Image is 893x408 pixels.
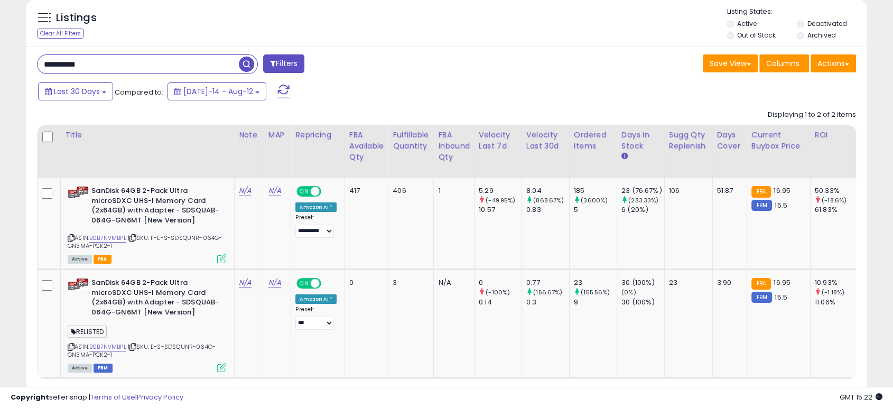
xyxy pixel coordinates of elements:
[526,129,565,152] div: Velocity Last 30d
[727,7,867,17] p: Listing States:
[669,129,708,152] div: Sugg Qty Replenish
[621,288,636,296] small: (0%)
[669,278,704,288] div: 23
[759,54,809,72] button: Columns
[815,278,858,288] div: 10.93%
[807,31,836,40] label: Archived
[68,278,226,371] div: ASIN:
[768,110,856,120] div: Displaying 1 to 2 of 2 items
[774,277,790,288] span: 16.95
[393,186,425,196] div: 406
[717,186,739,196] div: 51.87
[168,82,266,100] button: [DATE]-14 - Aug-12
[68,234,222,249] span: | SKU: F-E-S-SDSQUNR-064G-GN3MA-PCK2-1
[295,306,337,330] div: Preset:
[268,277,281,288] a: N/A
[438,186,466,196] div: 1
[621,278,664,288] div: 30 (100%)
[349,278,380,288] div: 0
[479,205,522,215] div: 10.57
[68,342,216,358] span: | SKU: E-S-SDSQUNR-064G-GN3MA-PCK2-1
[815,186,858,196] div: 50.33%
[775,200,787,210] span: 15.5
[268,186,281,196] a: N/A
[393,129,429,152] div: Fulfillable Quantity
[775,292,787,302] span: 15.5
[68,255,92,264] span: All listings currently available for purchase on Amazon
[295,214,337,238] div: Preset:
[581,196,608,205] small: (3600%)
[91,186,220,228] b: SanDisk 64GB 2-Pack Ultra microSDXC UHS-I Memory Card (2x64GB) with Adapter - SDSQUAB-064G-GN6MT ...
[320,279,337,288] span: OFF
[526,186,569,196] div: 8.04
[91,278,220,320] b: SanDisk 64GB 2-Pack Ultra microSDXC UHS-I Memory Card (2x64GB) with Adapter - SDSQUAB-064G-GN6MT ...
[574,278,617,288] div: 23
[183,86,253,97] span: [DATE]-14 - Aug-12
[54,86,100,97] span: Last 30 Days
[815,298,858,307] div: 11.06%
[239,277,252,288] a: N/A
[37,29,84,39] div: Clear All Filters
[815,205,858,215] div: 61.83%
[65,129,230,141] div: Title
[811,54,856,72] button: Actions
[137,392,183,402] a: Privacy Policy
[56,11,97,25] h5: Listings
[393,278,425,288] div: 3
[320,187,337,196] span: OFF
[297,187,311,196] span: ON
[239,129,259,141] div: Note
[737,31,776,40] label: Out of Stock
[621,129,660,152] div: Days In Stock
[438,278,466,288] div: N/A
[115,87,163,97] span: Compared to:
[774,186,790,196] span: 16.95
[68,278,89,291] img: 41gn0B5PiWL._SL40_.jpg
[89,342,126,351] a: B0B7NVMBPL
[621,298,664,307] div: 30 (100%)
[628,196,658,205] small: (283.33%)
[94,255,111,264] span: FBA
[90,392,135,402] a: Terms of Use
[295,202,337,212] div: Amazon AI *
[751,129,806,152] div: Current Buybox Price
[574,205,617,215] div: 5
[751,200,772,211] small: FBM
[38,82,113,100] button: Last 30 Days
[807,19,847,28] label: Deactivated
[68,326,107,338] span: RELISTED
[263,54,304,73] button: Filters
[268,129,286,141] div: MAP
[89,234,126,243] a: B0B7NVMBPL
[11,393,183,403] div: seller snap | |
[486,196,515,205] small: (-49.95%)
[479,298,522,307] div: 0.14
[574,186,617,196] div: 185
[717,278,739,288] div: 3.90
[295,294,337,304] div: Amazon AI *
[581,288,610,296] small: (155.56%)
[574,129,612,152] div: Ordered Items
[68,364,92,373] span: All listings currently available for purchase on Amazon
[751,186,771,198] small: FBA
[751,278,771,290] small: FBA
[815,129,853,141] div: ROI
[574,298,617,307] div: 9
[703,54,758,72] button: Save View
[94,364,113,373] span: FBM
[621,186,664,196] div: 23 (76.67%)
[822,288,844,296] small: (-1.18%)
[737,19,757,28] label: Active
[239,186,252,196] a: N/A
[297,279,311,288] span: ON
[479,129,517,152] div: Velocity Last 7d
[438,129,470,163] div: FBA inbound Qty
[526,298,569,307] div: 0.3
[526,205,569,215] div: 0.83
[479,278,522,288] div: 0
[664,125,712,178] th: Please note that this number is a calculation based on your required days of coverage and your ve...
[68,186,89,199] img: 41gn0B5PiWL._SL40_.jpg
[486,288,510,296] small: (-100%)
[11,392,49,402] strong: Copyright
[621,152,628,161] small: Days In Stock.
